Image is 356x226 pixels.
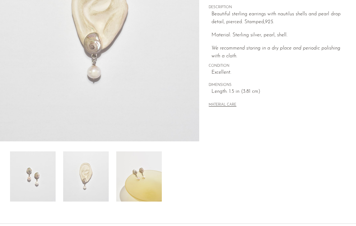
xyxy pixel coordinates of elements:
[211,88,346,96] span: Length: 1.5 in (3.81 cm)
[211,10,346,26] p: Beautiful sterling earrings with nautilus shells and pearl drop detail, pierced. Stamped,
[211,46,340,59] i: We recommend storing in a dry place and periodic polishing with a cloth.
[209,82,346,88] span: DIMENSIONS
[209,103,236,108] button: MATERIAL CARE
[209,5,346,10] span: DESCRIPTION
[209,63,346,69] span: CONDITION
[265,19,274,24] em: 925.
[211,69,346,77] span: Excellent.
[116,151,162,202] img: Shell Pearl Drop Earrings
[211,31,346,39] p: Material: Sterling silver, pearl, shell.
[10,151,56,202] img: Shell Pearl Drop Earrings
[63,151,109,202] img: Shell Pearl Drop Earrings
